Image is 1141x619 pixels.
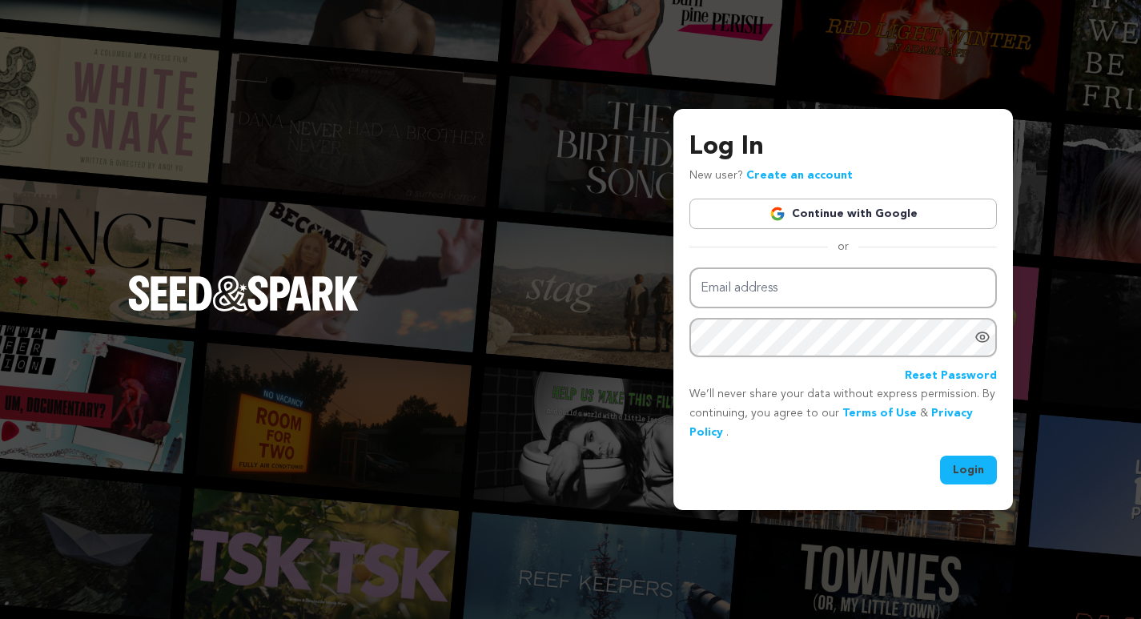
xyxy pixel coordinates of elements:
h3: Log In [689,128,997,167]
p: We’ll never share your data without express permission. By continuing, you agree to our & . [689,385,997,442]
a: Privacy Policy [689,408,973,438]
input: Email address [689,267,997,308]
a: Reset Password [905,367,997,386]
a: Continue with Google [689,199,997,229]
a: Create an account [746,170,853,181]
a: Seed&Spark Homepage [128,275,359,343]
span: or [828,239,858,255]
img: Google logo [769,206,785,222]
a: Terms of Use [842,408,917,419]
p: New user? [689,167,853,186]
img: Seed&Spark Logo [128,275,359,311]
button: Login [940,456,997,484]
a: Show password as plain text. Warning: this will display your password on the screen. [974,329,990,345]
